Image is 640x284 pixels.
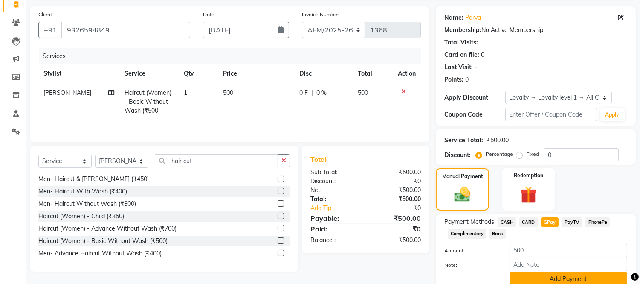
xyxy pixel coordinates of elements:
span: 1 [184,89,187,97]
span: CASH [498,217,516,227]
div: Men- Advance Haircut Without Wash (₹400) [38,249,162,258]
div: Membership: [444,26,481,35]
a: Add Tip [304,204,376,213]
span: GPay [541,217,559,227]
div: 0 [481,50,484,59]
div: Services [39,48,427,64]
span: 0 % [316,88,327,97]
div: Haircut (Women) - Basic Without Wash (₹500) [38,237,168,246]
div: Payable: [304,213,366,223]
div: Discount: [304,177,366,186]
span: PayTM [562,217,582,227]
span: Total [310,155,330,164]
input: Search by Name/Mobile/Email/Code [61,22,190,38]
span: Bank [489,229,506,239]
div: Discount: [444,151,471,160]
th: Service [120,64,179,83]
span: Complimentary [448,229,486,239]
div: Balance : [304,236,366,245]
div: 0 [465,75,469,84]
div: Haircut (Women) - Advance Without Wash (₹700) [38,224,177,233]
div: Last Visit: [444,63,473,72]
div: ₹500.00 [366,213,428,223]
div: ₹500.00 [366,236,428,245]
div: Haircut (Women) - Child (₹350) [38,212,124,221]
div: ₹0 [366,177,428,186]
label: Client [38,11,52,18]
div: Sub Total: [304,168,366,177]
th: Stylist [38,64,120,83]
input: Enter Offer / Coupon Code [505,108,597,121]
span: 500 [358,89,368,97]
label: Invoice Number [302,11,339,18]
div: Coupon Code [444,110,505,119]
div: No Active Membership [444,26,627,35]
span: 0 F [299,88,308,97]
label: Note: [438,261,503,269]
span: | [311,88,313,97]
button: Apply [600,108,625,121]
div: Men- Haircut Without Wash (₹300) [38,199,136,208]
span: 500 [223,89,233,97]
div: Total Visits: [444,38,478,47]
div: ₹500.00 [366,186,428,195]
label: Date [203,11,214,18]
div: Service Total: [444,136,483,145]
input: Amount [510,244,627,257]
span: Haircut (Women) - Basic Without Wash (₹500) [125,89,172,114]
th: Action [393,64,421,83]
div: ₹500.00 [366,168,428,177]
img: _gift.svg [515,184,542,205]
span: Payment Methods [444,217,494,226]
label: Manual Payment [442,173,483,180]
div: Men- Haircut & [PERSON_NAME] (₹450) [38,175,149,184]
span: PhonePe [585,217,610,227]
div: Card on file: [444,50,479,59]
div: - [475,63,477,72]
div: ₹500.00 [487,136,509,145]
label: Amount: [438,247,503,255]
a: Parva [465,13,481,22]
th: Total [353,64,393,83]
label: Percentage [486,150,513,158]
button: +91 [38,22,62,38]
div: ₹0 [366,224,428,234]
div: Points: [444,75,463,84]
span: CARD [519,217,538,227]
th: Price [218,64,294,83]
label: Fixed [526,150,539,158]
div: ₹500.00 [366,195,428,204]
span: [PERSON_NAME] [43,89,91,97]
div: Paid: [304,224,366,234]
input: Add Note [510,258,627,271]
div: Net: [304,186,366,195]
div: Name: [444,13,463,22]
th: Disc [294,64,353,83]
input: Search or Scan [155,154,278,167]
label: Redemption [514,172,543,179]
img: _cash.svg [449,185,475,204]
div: Men- Haircut With Wash (₹400) [38,187,127,196]
div: ₹0 [376,204,428,213]
th: Qty [179,64,218,83]
div: Total: [304,195,366,204]
div: Apply Discount [444,93,505,102]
